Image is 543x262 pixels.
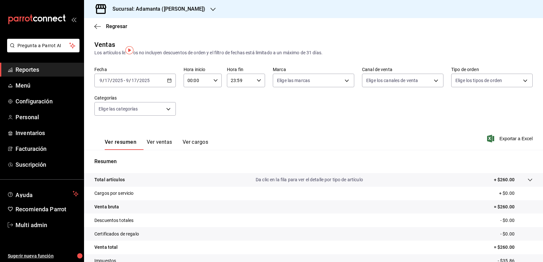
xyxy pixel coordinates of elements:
[94,176,125,183] p: Total artículos
[499,190,533,197] p: + $0.00
[227,67,265,72] label: Hora fin
[16,160,79,169] span: Suscripción
[112,78,123,83] input: ----
[277,77,310,84] span: Elige las marcas
[94,204,119,210] p: Venta bruta
[106,23,127,29] span: Regresar
[7,39,80,52] button: Pregunta a Parrot AI
[366,77,418,84] span: Elige los canales de venta
[16,65,79,74] span: Reportes
[94,217,133,224] p: Descuentos totales
[139,78,150,83] input: ----
[104,78,110,83] input: --
[16,97,79,106] span: Configuración
[137,78,139,83] span: /
[126,78,129,83] input: --
[94,49,533,56] div: Los artículos listados no incluyen descuentos de orden y el filtro de fechas está limitado a un m...
[455,77,502,84] span: Elige los tipos de orden
[94,158,533,165] p: Resumen
[8,253,79,259] span: Sugerir nueva función
[94,23,127,29] button: Regresar
[107,5,205,13] h3: Sucursal: Adamanta ([PERSON_NAME])
[494,204,533,210] p: = $260.00
[110,78,112,83] span: /
[16,205,79,214] span: Recomienda Parrot
[125,46,133,54] img: Tooltip marker
[500,231,533,237] p: - $0.00
[5,47,80,54] a: Pregunta a Parrot AI
[129,78,131,83] span: /
[147,139,172,150] button: Ver ventas
[16,113,79,121] span: Personal
[488,135,533,142] button: Exportar a Excel
[94,231,139,237] p: Certificados de regalo
[16,144,79,153] span: Facturación
[105,139,136,150] button: Ver resumen
[494,176,515,183] p: + $260.00
[94,40,115,49] div: Ventas
[94,67,176,72] label: Fecha
[273,67,354,72] label: Marca
[71,17,76,22] button: open_drawer_menu
[362,67,443,72] label: Canal de venta
[94,190,134,197] p: Cargos por servicio
[256,176,363,183] p: Da clic en la fila para ver el detalle por tipo de artículo
[17,42,69,49] span: Pregunta a Parrot AI
[94,244,118,251] p: Venta total
[124,78,125,83] span: -
[16,221,79,229] span: Multi admin
[99,78,102,83] input: --
[99,106,138,112] span: Elige las categorías
[131,78,137,83] input: --
[451,67,533,72] label: Tipo de orden
[184,67,222,72] label: Hora inicio
[16,81,79,90] span: Menú
[16,190,70,198] span: Ayuda
[500,217,533,224] p: - $0.00
[494,244,533,251] p: = $260.00
[94,96,176,100] label: Categorías
[105,139,208,150] div: navigation tabs
[183,139,208,150] button: Ver cargos
[102,78,104,83] span: /
[16,129,79,137] span: Inventarios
